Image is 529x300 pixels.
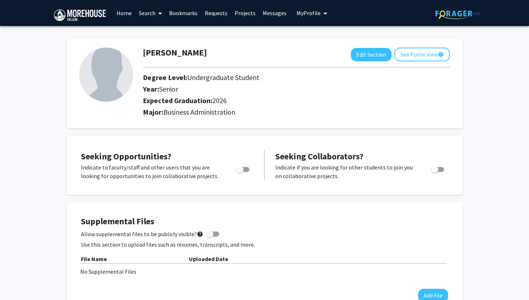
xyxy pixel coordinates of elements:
img: Morehouse College Logo [54,9,106,21]
span: My Profile [297,9,321,17]
button: See Public View [394,48,450,61]
a: Requests [201,0,231,26]
a: Bookmarks [166,0,201,26]
a: Home [113,0,135,26]
mat-icon: help [438,50,444,59]
span: Senior [159,84,178,93]
h4: Supplemental Files [81,216,448,227]
a: Projects [231,0,259,26]
h2: Degree Level: [143,73,400,82]
div: Toggle [428,163,448,174]
b: File Name [81,255,107,262]
h2: Major: [143,108,450,116]
div: No Supplemental Files [80,267,449,276]
img: ForagerOne Logo [435,8,480,19]
div: Toggle [234,163,253,174]
span: 2026 [212,96,227,105]
iframe: Chat [5,268,31,295]
span: Allow supplemental files to be publicly visible? [81,230,203,238]
p: Indicate to faculty/staff and other users that you are looking for opportunities to join collabor... [81,163,223,180]
button: Edit Section [351,48,392,61]
p: Indicate if you are looking for other students to join you on collaborative projects. [275,163,417,180]
h2: Expected Graduation: [143,96,400,105]
h2: Year: [143,85,400,93]
span: Seeking Opportunities? [81,151,171,162]
a: Messages [259,0,290,26]
span: Undergraduate Student [187,73,259,82]
span: Seeking Collaborators? [275,151,363,162]
h1: [PERSON_NAME] [143,48,207,58]
mat-icon: help [197,230,203,238]
p: Use this section to upload files such as resumes, transcripts, and more. [81,240,448,249]
b: Uploaded Date [189,255,228,262]
a: Search [135,0,166,26]
img: Profile Picture [79,48,133,102]
span: Business Administration [163,107,235,116]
